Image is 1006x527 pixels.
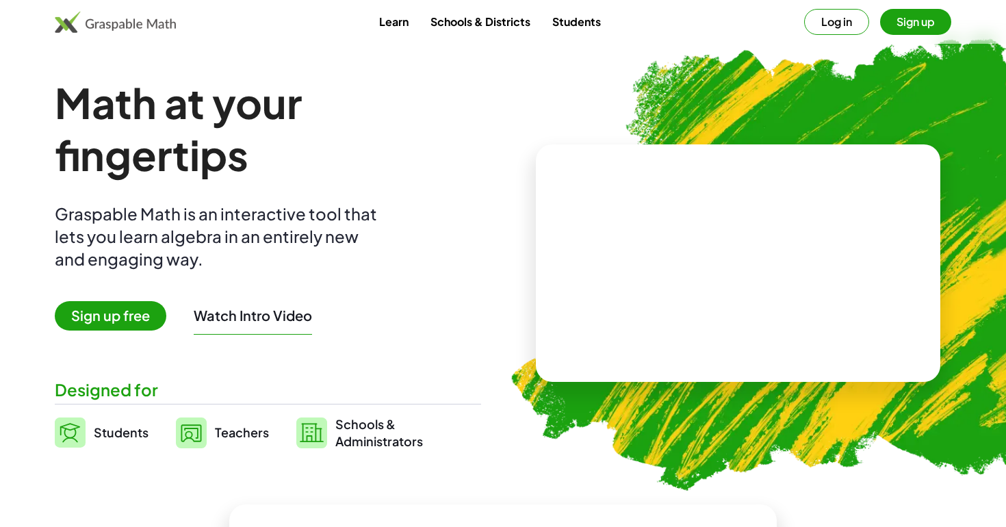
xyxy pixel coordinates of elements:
[55,415,149,450] a: Students
[94,424,149,440] span: Students
[368,9,420,34] a: Learn
[55,203,383,270] div: Graspable Math is an interactive tool that lets you learn algebra in an entirely new and engaging...
[55,417,86,448] img: svg%3e
[55,378,481,401] div: Designed for
[541,9,612,34] a: Students
[804,9,869,35] button: Log in
[176,417,207,448] img: svg%3e
[335,415,423,450] span: Schools & Administrators
[176,415,269,450] a: Teachers
[296,415,423,450] a: Schools &Administrators
[194,307,312,324] button: Watch Intro Video
[636,211,841,314] video: What is this? This is dynamic math notation. Dynamic math notation plays a central role in how Gr...
[215,424,269,440] span: Teachers
[296,417,327,448] img: svg%3e
[420,9,541,34] a: Schools & Districts
[55,301,166,331] span: Sign up free
[55,77,481,181] h1: Math at your fingertips
[880,9,951,35] button: Sign up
